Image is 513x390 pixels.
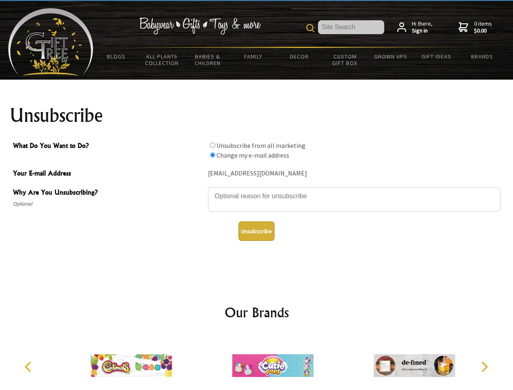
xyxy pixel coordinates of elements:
input: What Do You Want to Do? [210,152,215,158]
a: BLOGS [93,48,139,65]
button: Next [475,358,493,376]
img: product search [306,24,314,32]
input: Site Search [318,20,384,34]
button: Previous [20,358,38,376]
strong: $0.00 [474,27,492,35]
div: [EMAIL_ADDRESS][DOMAIN_NAME] [208,167,500,180]
a: Family [231,48,277,65]
img: Babyware - Gifts - Toys and more... [8,8,93,76]
label: Unsubscribe from all marketing [216,141,305,149]
h2: Our Brands [16,303,497,322]
span: Your E-mail Address [13,168,204,180]
a: Hi there,Sign in [397,20,433,35]
a: All Plants Collection [139,48,185,71]
img: Babywear - Gifts - Toys & more [139,17,261,35]
strong: Sign in [412,27,433,35]
label: Change my e-mail address [216,151,289,159]
a: Custom Gift Box [322,48,368,71]
a: Gift Ideas [413,48,459,65]
span: Hi there, [412,20,433,35]
textarea: Why Are You Unsubscribing? [208,187,500,212]
input: What Do You Want to Do? [210,143,215,148]
h1: Unsubscribe [10,106,504,125]
span: Optional [13,199,204,209]
span: Why Are You Unsubscribing? [13,187,204,199]
a: Babies & Children [185,48,231,71]
button: Unsubscribe [238,221,275,241]
a: Decor [276,48,322,65]
a: Grown Ups [368,48,413,65]
a: Brands [459,48,505,65]
span: 0 items [474,20,492,35]
span: What Do You Want to Do? [13,141,204,152]
a: 0 items$0.00 [459,20,492,35]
